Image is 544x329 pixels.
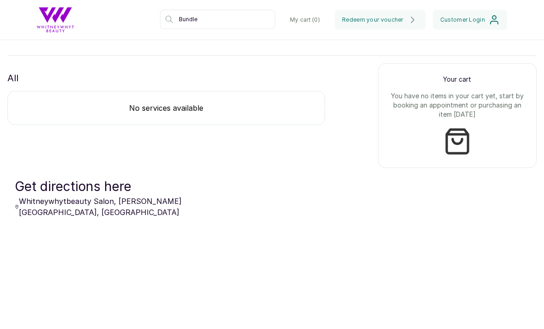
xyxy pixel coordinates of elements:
[129,102,203,114] p: No services available
[440,16,485,24] span: Customer Login
[390,91,525,119] p: You have no items in your cart yet, start by booking an appointment or purchasing an item [DATE]
[390,75,525,84] p: Your cart
[433,10,507,30] button: Customer Login
[283,10,327,30] button: My cart (0)
[37,7,74,32] img: business logo
[160,10,275,29] input: Search
[15,196,216,218] p: Whitneywhytbeauty Salon, [PERSON_NAME][GEOGRAPHIC_DATA], [GEOGRAPHIC_DATA]
[342,16,403,24] span: Redeem your voucher
[15,177,216,196] p: Get directions here
[335,10,426,30] button: Redeem your voucher
[7,71,18,85] p: All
